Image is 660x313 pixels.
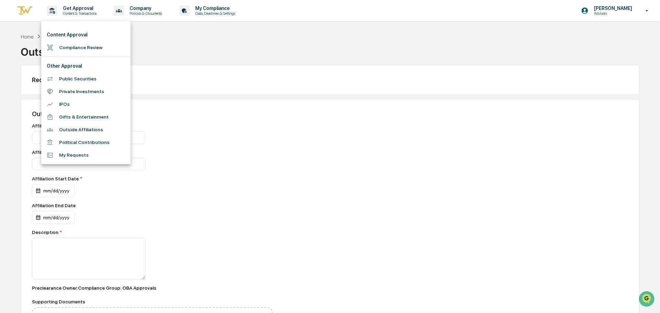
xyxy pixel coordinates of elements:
[117,55,125,63] button: Start new chat
[7,53,19,65] img: 1746055101610-c473b297-6a78-478c-a979-82029cc54cd1
[41,72,131,85] li: Public Securities
[41,85,131,98] li: Private Investments
[41,60,131,72] li: Other Approval
[47,84,88,96] a: 🗄️Attestations
[50,87,55,93] div: 🗄️
[41,41,131,54] li: Compliance Review
[638,290,657,309] iframe: Open customer support
[4,84,47,96] a: 🖐️Preclearance
[7,87,12,93] div: 🖐️
[68,116,83,122] span: Pylon
[14,100,43,107] span: Data Lookup
[41,111,131,123] li: Gifts & Entertainment
[41,29,131,41] li: Content Approval
[23,59,87,65] div: We're available if you need us!
[4,97,46,109] a: 🔎Data Lookup
[7,14,125,25] p: How can we help?
[41,149,131,161] li: My Requests
[41,136,131,149] li: Political Contributions
[41,98,131,111] li: IPOs
[23,53,113,59] div: Start new chat
[48,116,83,122] a: Powered byPylon
[14,87,44,93] span: Preclearance
[41,123,131,136] li: Outside Affiliations
[57,87,85,93] span: Attestations
[7,100,12,106] div: 🔎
